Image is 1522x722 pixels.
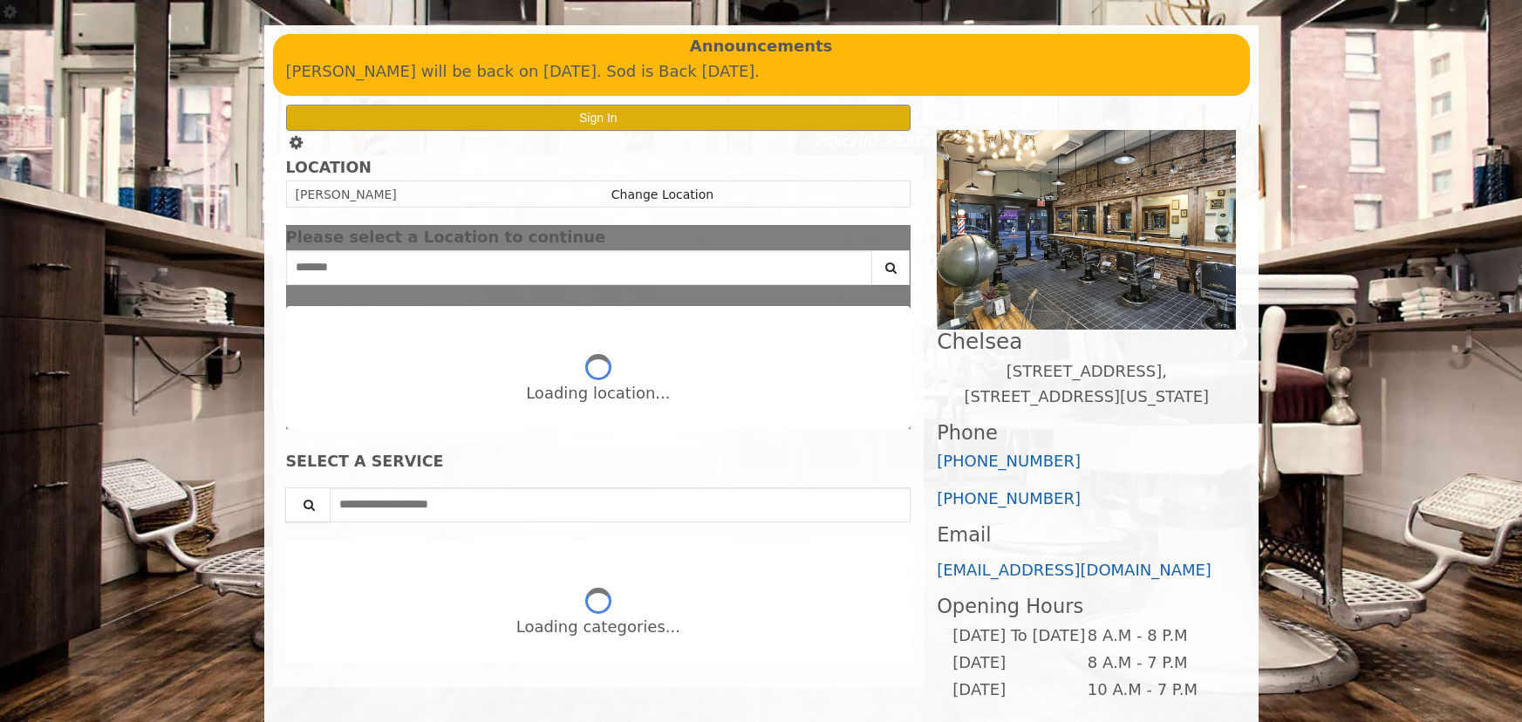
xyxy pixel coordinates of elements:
p: [PERSON_NAME] will be back on [DATE]. Sod is Back [DATE]. [286,59,1237,85]
td: 10 A.M - 7 P.M [1087,677,1222,704]
h2: Chelsea [937,330,1236,353]
td: [DATE] [952,650,1086,677]
h3: Opening Hours [937,596,1236,617]
div: SELECT A SERVICE [286,453,911,470]
p: [STREET_ADDRESS],[STREET_ADDRESS][US_STATE] [937,359,1236,410]
td: 8 A.M - 8 P.M [1087,623,1222,650]
h3: Email [937,524,1236,546]
div: Loading categories... [516,615,680,640]
a: [PHONE_NUMBER] [937,489,1081,507]
button: Sign In [286,105,911,130]
h3: Phone [937,422,1236,444]
b: Announcements [690,34,833,59]
td: 8 A.M - 7 P.M [1087,650,1222,677]
a: Change Location [611,187,713,201]
span: Please select a Location to continue [286,228,606,246]
button: Service Search [285,487,331,522]
div: Loading location... [526,381,670,406]
td: [DATE] To [DATE] [952,623,1086,650]
a: [EMAIL_ADDRESS][DOMAIN_NAME] [937,561,1211,579]
a: [PHONE_NUMBER] [937,452,1081,470]
input: Search Center [286,250,873,285]
td: [DATE] [952,677,1086,704]
div: Center Select [286,250,911,294]
button: close dialog [884,232,911,243]
b: LOCATION [286,159,372,176]
i: Search button [881,262,901,274]
span: [PERSON_NAME] [296,187,397,201]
